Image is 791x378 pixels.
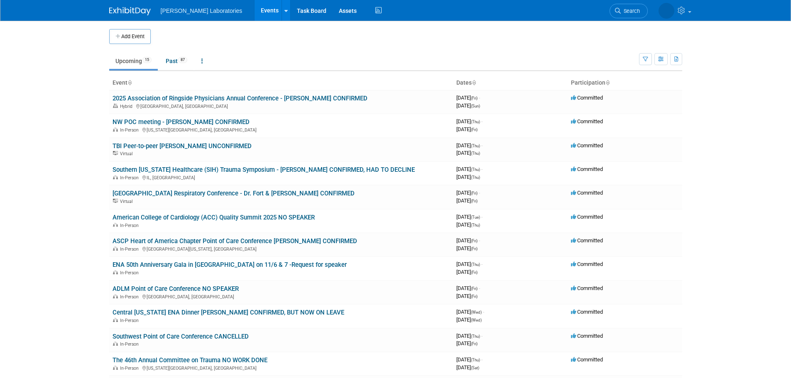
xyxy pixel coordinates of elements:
span: (Fri) [471,199,478,203]
span: - [483,309,484,315]
span: Committed [571,285,603,291]
a: ASCP Heart of America Chapter Point of Care Conference [PERSON_NAME] CONFIRMED [113,237,357,245]
span: In-Person [120,270,141,276]
img: In-Person Event [113,366,118,370]
img: Hybrid Event [113,104,118,108]
img: In-Person Event [113,246,118,251]
span: (Fri) [471,286,478,291]
span: [DATE] [456,142,482,149]
span: Virtual [120,199,135,204]
span: - [481,356,482,363]
span: [DATE] [456,309,484,315]
span: (Thu) [471,119,480,124]
th: Dates [453,76,568,90]
span: Virtual [120,151,135,156]
span: [DATE] [456,102,480,109]
span: Search [598,8,617,14]
span: Committed [571,118,603,124]
a: Search [587,4,625,18]
span: 15 [142,57,152,63]
img: In-Person Event [113,175,118,179]
span: 87 [178,57,187,63]
span: Committed [571,237,603,244]
span: [DATE] [456,285,480,291]
span: - [481,142,482,149]
span: (Tue) [471,215,480,219]
span: [DATE] [456,340,478,346]
span: In-Person [120,318,141,323]
span: (Fri) [471,270,478,275]
img: Virtual Event [113,151,118,155]
span: (Fri) [471,246,478,251]
span: (Thu) [471,151,480,156]
span: [DATE] [456,237,480,244]
span: (Fri) [471,96,478,100]
a: Sort by Event Name [127,79,132,86]
span: (Fri) [471,341,478,346]
th: Participation [568,76,682,90]
span: - [479,95,480,101]
a: Upcoming15 [109,53,158,69]
span: Committed [571,309,603,315]
span: [DATE] [456,214,482,220]
span: - [481,214,482,220]
span: [DATE] [456,356,482,363]
span: [DATE] [456,118,482,124]
img: In-Person Event [113,318,118,322]
div: IL, [GEOGRAPHIC_DATA] [113,174,450,180]
span: (Thu) [471,175,480,180]
span: Committed [571,142,603,149]
div: [US_STATE][GEOGRAPHIC_DATA], [GEOGRAPHIC_DATA] [113,126,450,133]
span: [DATE] [456,293,478,299]
span: Committed [571,214,603,220]
a: ENA 50th Anniversary Gala in [GEOGRAPHIC_DATA] on 11/6 & 7 -Request for speaker [113,261,347,268]
span: In-Person [120,366,141,371]
span: (Fri) [471,239,478,243]
div: [US_STATE][GEOGRAPHIC_DATA], [GEOGRAPHIC_DATA] [113,364,450,371]
div: [GEOGRAPHIC_DATA], [GEOGRAPHIC_DATA] [113,102,450,109]
a: ADLM Point of Care Conference NO SPEAKER [113,285,239,293]
a: Southwest Point of Care Conference CANCELLED [113,333,249,340]
a: The 46th Annual Committee on Trauma NO WORK DONE [113,356,267,364]
span: (Wed) [471,318,482,322]
span: [DATE] [456,174,480,180]
span: (Fri) [471,127,478,132]
span: [DATE] [456,222,480,228]
span: - [481,261,482,267]
img: In-Person Event [113,294,118,298]
span: (Thu) [471,144,480,148]
span: - [479,285,480,291]
span: In-Person [120,127,141,133]
span: [DATE] [456,166,482,172]
span: [DATE] [456,261,482,267]
img: In-Person Event [113,270,118,274]
span: Committed [571,333,603,339]
img: ExhibitDay [109,7,151,15]
span: Committed [571,166,603,172]
img: In-Person Event [113,127,118,132]
span: (Thu) [471,334,480,339]
a: NW POC meeting - [PERSON_NAME] CONFIRMED [113,118,250,126]
a: Sort by Start Date [472,79,476,86]
span: (Fri) [471,191,478,195]
span: (Sun) [471,104,480,108]
span: In-Person [120,175,141,180]
span: Hybrid [120,104,135,109]
a: TBI Peer-to-peer [PERSON_NAME] UNCONFIRMED [113,142,252,150]
span: Committed [571,95,603,101]
span: - [479,190,480,196]
span: Committed [571,190,603,196]
span: [DATE] [456,245,478,251]
span: [DATE] [456,364,479,371]
span: Committed [571,356,603,363]
span: (Fri) [471,294,478,299]
img: Virtual Event [113,199,118,203]
a: Central [US_STATE] ENA Dinner [PERSON_NAME] CONFIRMED, BUT NOW ON LEAVE [113,309,344,316]
a: [GEOGRAPHIC_DATA] Respiratory Conference - Dr. Fort & [PERSON_NAME] CONFIRMED [113,190,355,197]
span: - [479,237,480,244]
span: [DATE] [456,333,482,339]
div: [GEOGRAPHIC_DATA][US_STATE], [GEOGRAPHIC_DATA] [113,245,450,252]
span: [DATE] [456,126,478,132]
span: (Thu) [471,262,480,267]
a: Southern [US_STATE] Healthcare (SIH) Trauma Symposium - [PERSON_NAME] CONFIRMED, HAD TO DECLINE [113,166,415,173]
